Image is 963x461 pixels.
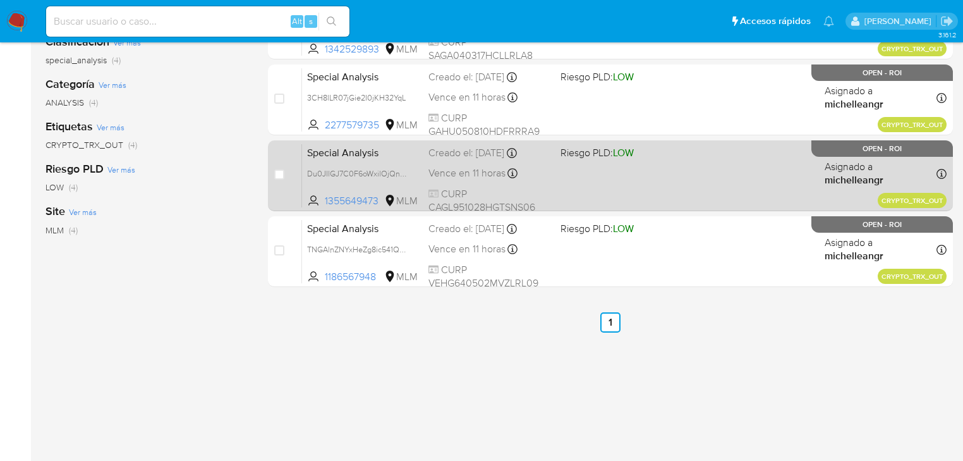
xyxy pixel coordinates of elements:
[309,15,313,27] span: s
[823,16,834,27] a: Notificaciones
[940,15,954,28] a: Salir
[318,13,344,30] button: search-icon
[292,15,302,27] span: Alt
[864,15,936,27] p: michelleangelica.rodriguez@mercadolibre.com.mx
[46,13,349,30] input: Buscar usuario o caso...
[938,30,957,40] span: 3.161.2
[740,15,811,28] span: Accesos rápidos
